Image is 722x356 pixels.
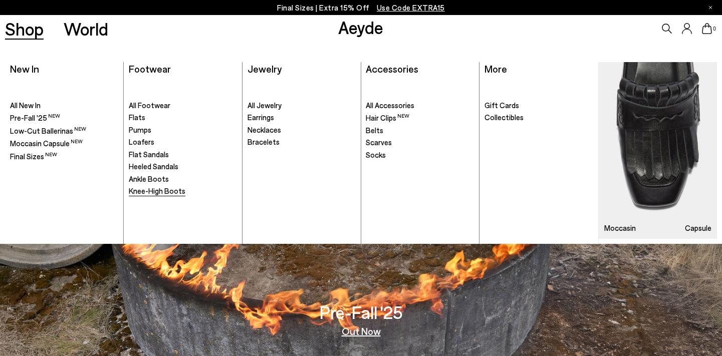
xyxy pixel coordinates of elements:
[366,150,386,159] span: Socks
[248,137,280,146] span: Bracelets
[129,174,237,184] a: Ankle Boots
[10,139,83,148] span: Moccasin Capsule
[5,20,44,38] a: Shop
[342,326,381,336] a: Out Now
[10,113,60,122] span: Pre-Fall '25
[248,113,274,122] span: Earrings
[712,26,717,32] span: 0
[64,20,108,38] a: World
[10,113,118,123] a: Pre-Fall '25
[599,62,717,239] a: Moccasin Capsule
[366,126,474,136] a: Belts
[685,224,711,232] h3: Capsule
[129,150,237,160] a: Flat Sandals
[129,137,154,146] span: Loafers
[248,113,356,123] a: Earrings
[485,101,519,110] span: Gift Cards
[129,101,237,111] a: All Footwear
[10,101,118,111] a: All New In
[599,62,717,239] img: Mobile_e6eede4d-78b8-4bd1-ae2a-4197e375e133_900x.jpg
[702,23,712,34] a: 0
[366,126,383,135] span: Belts
[10,138,118,149] a: Moccasin Capsule
[248,125,356,135] a: Necklaces
[366,113,409,122] span: Hair Clips
[248,101,356,111] a: All Jewelry
[366,138,392,147] span: Scarves
[129,162,178,171] span: Heeled Sandals
[485,63,507,75] a: More
[129,162,237,172] a: Heeled Sandals
[248,125,281,134] span: Necklaces
[129,125,237,135] a: Pumps
[366,101,474,111] a: All Accessories
[366,63,418,75] a: Accessories
[129,174,169,183] span: Ankle Boots
[377,3,445,12] span: Navigate to /collections/ss25-final-sizes
[10,126,118,136] a: Low-Cut Ballerinas
[129,125,151,134] span: Pumps
[129,101,170,110] span: All Footwear
[129,113,237,123] a: Flats
[10,151,118,162] a: Final Sizes
[338,17,383,38] a: Aeyde
[366,101,414,110] span: All Accessories
[485,113,524,122] span: Collectibles
[10,101,41,110] span: All New In
[129,150,169,159] span: Flat Sandals
[129,137,237,147] a: Loafers
[366,150,474,160] a: Socks
[366,138,474,148] a: Scarves
[320,303,403,321] h3: Pre-Fall '25
[485,101,593,111] a: Gift Cards
[248,137,356,147] a: Bracelets
[129,113,145,122] span: Flats
[10,126,86,135] span: Low-Cut Ballerinas
[129,186,185,195] span: Knee-High Boots
[485,113,593,123] a: Collectibles
[129,186,237,196] a: Knee-High Boots
[248,63,282,75] a: Jewelry
[366,113,474,123] a: Hair Clips
[10,63,39,75] a: New In
[277,2,445,14] p: Final Sizes | Extra 15% Off
[604,224,636,232] h3: Moccasin
[129,63,171,75] a: Footwear
[248,101,282,110] span: All Jewelry
[10,152,57,161] span: Final Sizes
